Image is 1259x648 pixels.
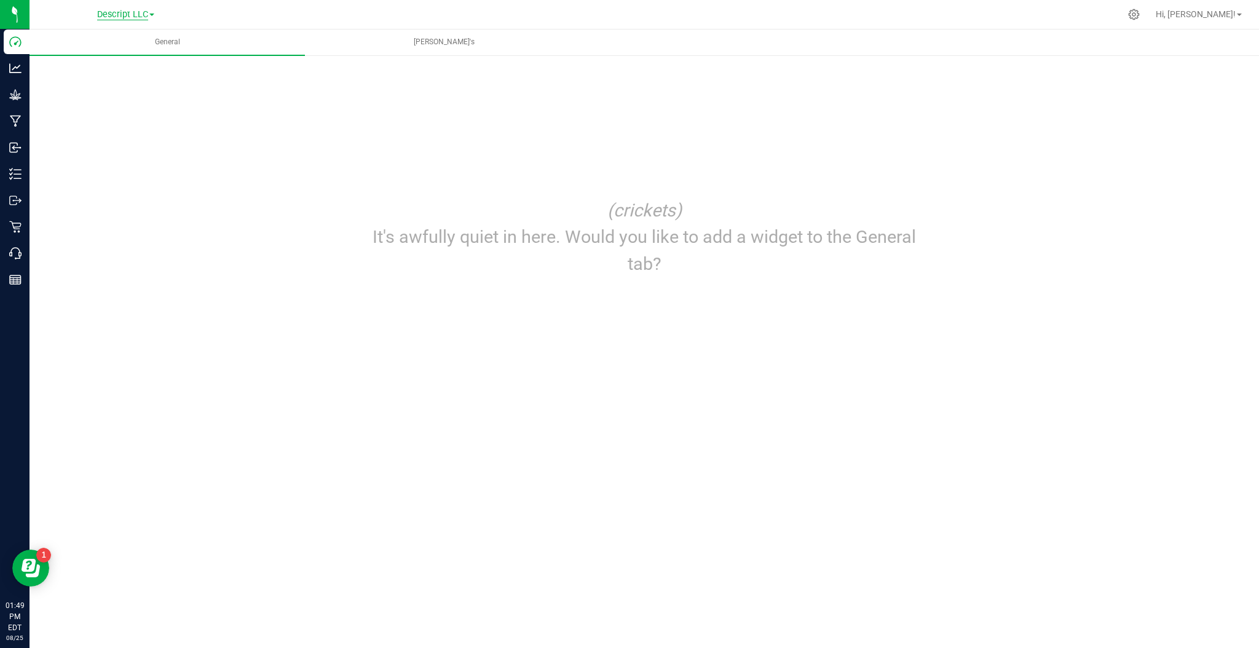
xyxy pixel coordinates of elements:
[6,633,24,642] p: 08/25
[12,550,49,587] iframe: Resource center
[9,89,22,101] inline-svg: Grow
[1156,9,1236,19] span: Hi, [PERSON_NAME]!
[1126,9,1142,20] div: Manage settings
[9,115,22,127] inline-svg: Manufacturing
[6,600,24,633] p: 01:49 PM EDT
[138,37,197,47] span: General
[9,141,22,154] inline-svg: Inbound
[9,62,22,74] inline-svg: Analytics
[306,30,582,55] a: [PERSON_NAME]'s
[9,194,22,207] inline-svg: Outbound
[9,247,22,259] inline-svg: Call Center
[9,274,22,286] inline-svg: Reports
[607,200,682,221] i: (crickets)
[30,30,305,55] a: General
[9,168,22,180] inline-svg: Inventory
[9,221,22,233] inline-svg: Retail
[9,36,22,48] inline-svg: Dashboard
[361,224,928,277] p: It's awfully quiet in here. Would you like to add a widget to the General tab?
[397,37,491,47] span: [PERSON_NAME]'s
[36,548,51,563] iframe: Resource center unread badge
[97,9,148,20] span: Descript LLC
